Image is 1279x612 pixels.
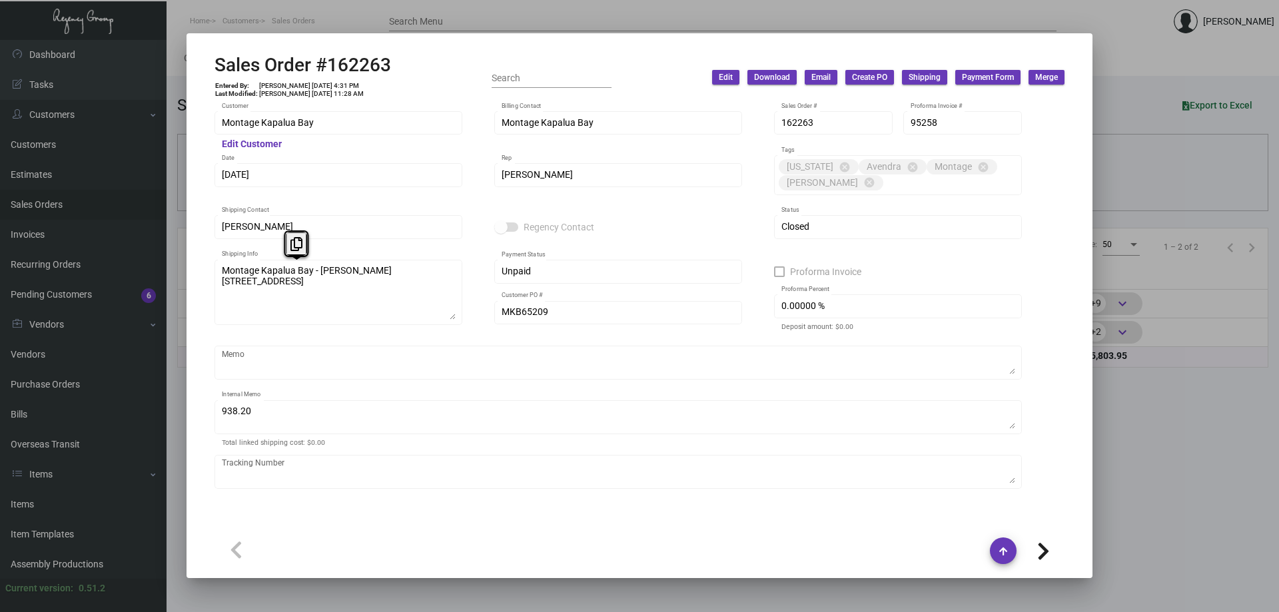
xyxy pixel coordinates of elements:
span: Email [811,72,831,83]
span: Create PO [852,72,887,83]
span: Shipping [909,72,941,83]
mat-hint: Deposit amount: $0.00 [781,323,853,331]
span: Closed [781,221,809,232]
mat-chip: Avendra [859,159,927,174]
mat-chip: [US_STATE] [779,159,859,174]
button: Merge [1029,70,1065,85]
mat-hint: Edit Customer [222,139,282,150]
span: Edit [719,72,733,83]
mat-icon: cancel [863,176,875,188]
td: Last Modified: [214,90,258,98]
mat-icon: cancel [839,161,851,173]
mat-icon: cancel [977,161,989,173]
span: Regency Contact [524,219,594,235]
h2: Sales Order #162263 [214,54,391,77]
span: Unpaid [502,266,531,276]
td: [PERSON_NAME] [DATE] 11:28 AM [258,90,364,98]
button: Download [747,70,797,85]
button: Email [805,70,837,85]
mat-chip: Montage [927,159,997,174]
span: Payment Form [962,72,1014,83]
div: Current version: [5,581,73,595]
button: Edit [712,70,739,85]
span: Proforma Invoice [790,264,861,280]
span: Download [754,72,790,83]
td: [PERSON_NAME] [DATE] 4:31 PM [258,82,364,90]
td: Entered By: [214,82,258,90]
mat-icon: cancel [907,161,919,173]
div: 0.51.2 [79,581,105,595]
span: Merge [1035,72,1058,83]
mat-chip: [PERSON_NAME] [779,175,883,190]
button: Create PO [845,70,894,85]
i: Copy [290,237,302,251]
button: Payment Form [955,70,1021,85]
mat-hint: Total linked shipping cost: $0.00 [222,439,325,447]
button: Shipping [902,70,947,85]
